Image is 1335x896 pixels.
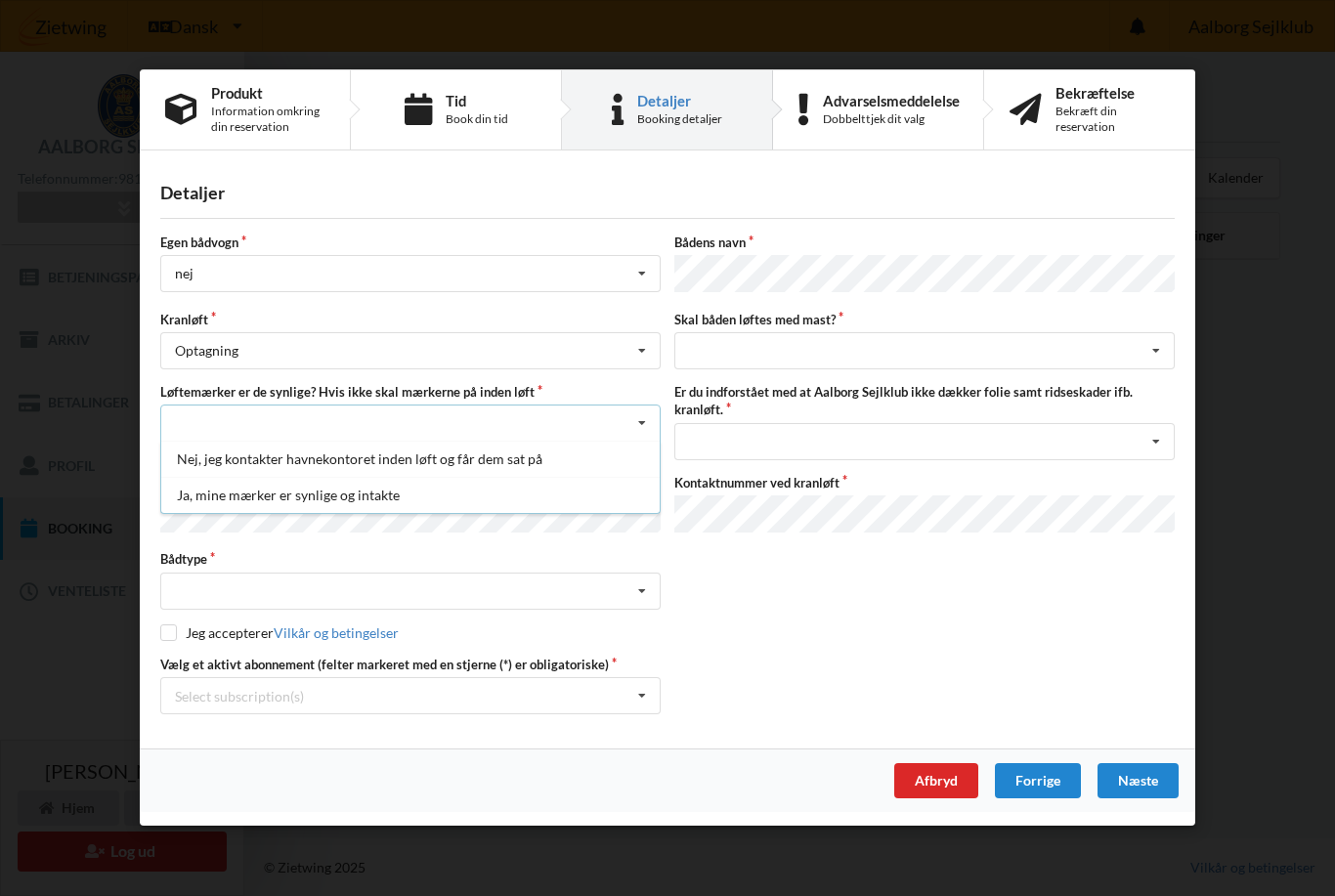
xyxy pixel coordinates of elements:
label: Jeg accepterer [160,624,399,641]
div: Information omkring din reservation [211,104,324,135]
label: Bådens navn [674,235,1175,252]
label: Skal båden løftes med mast? [674,311,1175,328]
label: Egen bådvogn [160,235,661,252]
label: Løftemærker er de synlige? Hvis ikke skal mærkerne på inden løft [160,384,661,402]
div: Afbryd [894,764,978,799]
div: Detaljer [160,182,1175,204]
div: Detaljer [637,93,722,108]
label: Bådtype [160,551,661,569]
div: Tid [446,93,508,108]
div: Book din tid [446,111,508,127]
div: Dobbelttjek dit valg [823,111,960,127]
div: Optagning [175,345,238,359]
div: Bekræftelse [1055,85,1170,101]
div: Forrige [995,764,1081,799]
label: Er du indforstået med at Aalborg Sejlklub ikke dækker folie samt ridseskader ifb. kranløft. [674,384,1175,419]
div: nej [175,268,194,281]
div: Booking detaljer [637,111,722,127]
div: Nej, jeg kontakter havnekontoret inden løft og får dem sat på [161,442,660,478]
div: Produkt [211,85,324,101]
div: Næste [1098,764,1179,799]
div: Ja, mine mærker er synlige og intakte [161,478,660,514]
div: Bekræft din reservation [1055,104,1170,135]
div: Advarselsmeddelelse [823,93,960,108]
div: Select subscription(s) [175,688,304,704]
label: Kranløft [160,311,661,328]
label: Vælg et aktivt abonnement (felter markeret med en stjerne (*) er obligatoriske) [160,657,661,674]
a: Vilkår og betingelser [274,624,399,641]
label: Kontaktnummer ved kranløft [674,474,1175,491]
